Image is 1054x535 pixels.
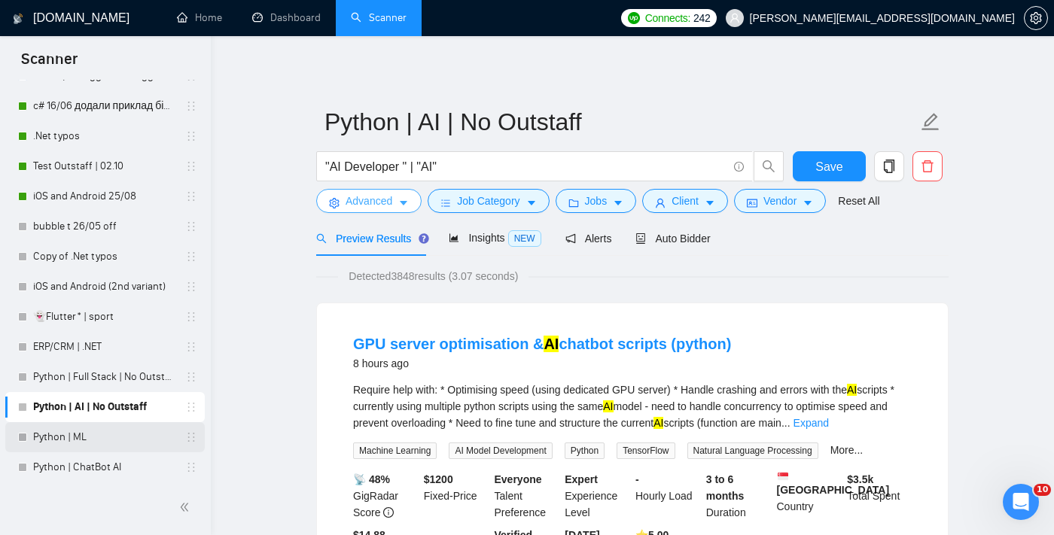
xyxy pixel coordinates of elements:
a: homeHome [177,11,222,24]
b: $ 1200 [424,473,453,485]
b: 📡 48% [353,473,390,485]
button: delete [912,151,943,181]
span: holder [185,371,197,383]
b: 3 to 6 months [706,473,745,502]
span: Python [565,442,605,459]
span: copy [875,160,903,173]
a: iOS and Android 25/08 [33,181,176,211]
span: holder [185,160,197,172]
span: idcard [747,197,757,208]
input: Search Freelance Jobs... [325,157,727,176]
span: Advanced [346,193,392,209]
span: Save [815,157,842,176]
span: Detected 3848 results (3.07 seconds) [338,268,529,284]
div: Experience Level [562,471,632,521]
img: logo [13,7,23,31]
span: 242 [693,10,710,26]
div: Require help with: * Optimising speed (using dedicated GPU server) * Handle crashing and errors w... [353,381,912,431]
a: Test Outstaff | 02.10 [33,151,176,181]
button: userClientcaret-down [642,189,728,213]
span: holder [185,220,197,233]
span: user [730,13,740,23]
span: holder [185,100,197,112]
span: bars [440,197,451,208]
img: 🇸🇬 [778,471,788,482]
span: Jobs [585,193,608,209]
span: caret-down [705,197,715,208]
div: 8 hours ago [353,354,731,372]
a: Python | AI | No Outstaff [33,392,176,422]
span: holder [185,341,197,353]
span: delete [913,160,942,173]
mark: AI [544,336,559,352]
a: searchScanner [351,11,407,24]
span: ... [781,417,790,429]
span: caret-down [613,197,623,208]
div: Duration [703,471,774,521]
b: - [635,473,639,485]
a: Expand [794,417,829,429]
span: Job Category [457,193,519,209]
b: $ 3.5k [847,473,873,485]
a: setting [1024,12,1048,24]
span: caret-down [398,197,409,208]
button: copy [874,151,904,181]
div: Talent Preference [492,471,562,521]
span: Preview Results [316,233,425,245]
button: Save [793,151,866,181]
span: info-circle [383,507,394,518]
a: Reset All [838,193,879,209]
span: robot [635,233,646,244]
iframe: Intercom live chat [1003,484,1039,520]
span: setting [1025,12,1047,24]
mark: AI [847,384,857,396]
span: double-left [179,500,194,515]
span: Auto Bidder [635,233,710,245]
span: AI Model Development [449,442,552,459]
div: Total Spent [844,471,915,521]
span: Natural Language Processing [687,442,818,459]
span: search [316,233,327,244]
span: holder [185,311,197,323]
a: More... [830,444,864,456]
a: bubble t 26/05 off [33,211,176,242]
div: Fixed-Price [421,471,492,521]
span: edit [921,112,940,132]
span: caret-down [803,197,813,208]
span: Scanner [9,48,90,80]
span: Client [672,193,699,209]
a: 👻Flutter* | sport [33,302,176,332]
span: Machine Learning [353,442,437,459]
span: holder [185,130,197,142]
a: Python | ML [33,422,176,452]
span: holder [185,190,197,202]
a: GPU server optimisation &AIchatbot scripts (python) [353,336,731,352]
b: [GEOGRAPHIC_DATA] [777,471,890,496]
button: folderJobscaret-down [556,189,637,213]
span: info-circle [734,162,744,172]
mark: AI [653,417,663,429]
span: user [655,197,666,208]
span: Insights [449,232,541,244]
a: Python | Full Stack | No Outstaff [33,362,176,392]
span: NEW [508,230,541,247]
span: notification [565,233,576,244]
div: GigRadar Score [350,471,421,521]
b: Expert [565,473,598,485]
div: Hourly Load [632,471,703,521]
span: holder [185,461,197,473]
span: holder [185,281,197,293]
a: .Net typos [33,121,176,151]
div: Country [774,471,845,521]
span: folder [568,197,579,208]
span: Connects: [645,10,690,26]
span: 10 [1034,484,1051,496]
a: ERP/CRM | .NET [33,332,176,362]
button: setting [1024,6,1048,30]
input: Scanner name... [324,103,918,141]
a: c# 16/06 додали приклад більший кавер [33,91,176,121]
span: area-chart [449,233,459,243]
div: Tooltip anchor [417,232,431,245]
button: idcardVendorcaret-down [734,189,826,213]
button: barsJob Categorycaret-down [428,189,549,213]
